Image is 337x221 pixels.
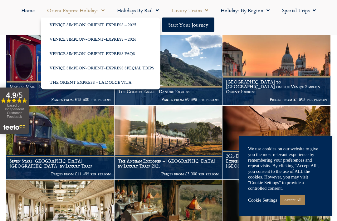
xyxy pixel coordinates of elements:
img: Orient Express Special Venice compressed [222,32,330,105]
h1: [GEOGRAPHIC_DATA] to [GEOGRAPHIC_DATA] on the Venice Simplon Orient Express [226,79,327,94]
a: Home [15,3,41,18]
a: The Andean Explorer – [GEOGRAPHIC_DATA] by Luxury Train 2025 Prices from £3,000 per person [115,106,223,180]
h1: Madras Mail - Experience [GEOGRAPHIC_DATA] by Train [10,84,111,94]
a: [GEOGRAPHIC_DATA] to [GEOGRAPHIC_DATA] on the Venice Simplon Orient Express Prices from £4,595 pe... [222,32,331,106]
a: Accept All [280,195,305,205]
nav: Menu [3,3,334,32]
a: 2025 Departures -The Eastern and Oriental Express – Wellness & The Essence [GEOGRAPHIC_DATA] Pric... [222,106,331,180]
a: Holidays by Rail [111,3,165,18]
a: Special Trips [276,3,322,18]
p: Prices from £15,600 per person [10,97,111,102]
p: Prices from £4,595 per person [226,97,327,102]
h1: Seven Stars [GEOGRAPHIC_DATA]: [GEOGRAPHIC_DATA] by Luxury Train [10,158,111,168]
h1: 2025 Departures -The Eastern and Oriental Express – Wellness & The Essence [GEOGRAPHIC_DATA] [226,153,327,168]
h1: The Andean Explorer – [GEOGRAPHIC_DATA] by Luxury Train 2025 [118,158,219,168]
a: The Orient Express – La Dolce Vita [41,75,160,89]
p: Prices from £11,495 per person [10,171,111,176]
a: Venice Simplon-Orient-Express Special Trips [41,61,160,75]
a: Orient Express Holidays [41,3,111,18]
a: Cookie Settings [248,197,277,203]
a: Venice Simplon-Orient-Express FAQs [41,46,160,61]
a: Start your Journey [162,18,214,32]
a: Holidays by Region [214,3,276,18]
ul: Orient Express Holidays [41,18,160,89]
p: Prices from £3,000 per person [118,171,219,176]
a: The Golden Eagle - Danube Express Prices from £9,395 per person [115,32,223,106]
p: Prices from £4,500 per person [226,171,327,176]
h1: The Golden Eagle - Danube Express [118,89,219,94]
a: Seven Stars [GEOGRAPHIC_DATA]: [GEOGRAPHIC_DATA] by Luxury Train Prices from £11,495 per person [6,106,115,180]
a: Luxury Trains [165,3,214,18]
a: Venice Simplon-Orient-Express – 2026 [41,32,160,46]
p: Prices from £9,395 per person [118,97,219,102]
div: We use cookies on our website to give you the most relevant experience by remembering your prefer... [248,146,323,191]
a: Venice Simplon-Orient-Express – 2025 [41,18,160,32]
a: Madras Mail - Experience [GEOGRAPHIC_DATA] by Train Prices from £15,600 per person [6,32,115,106]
